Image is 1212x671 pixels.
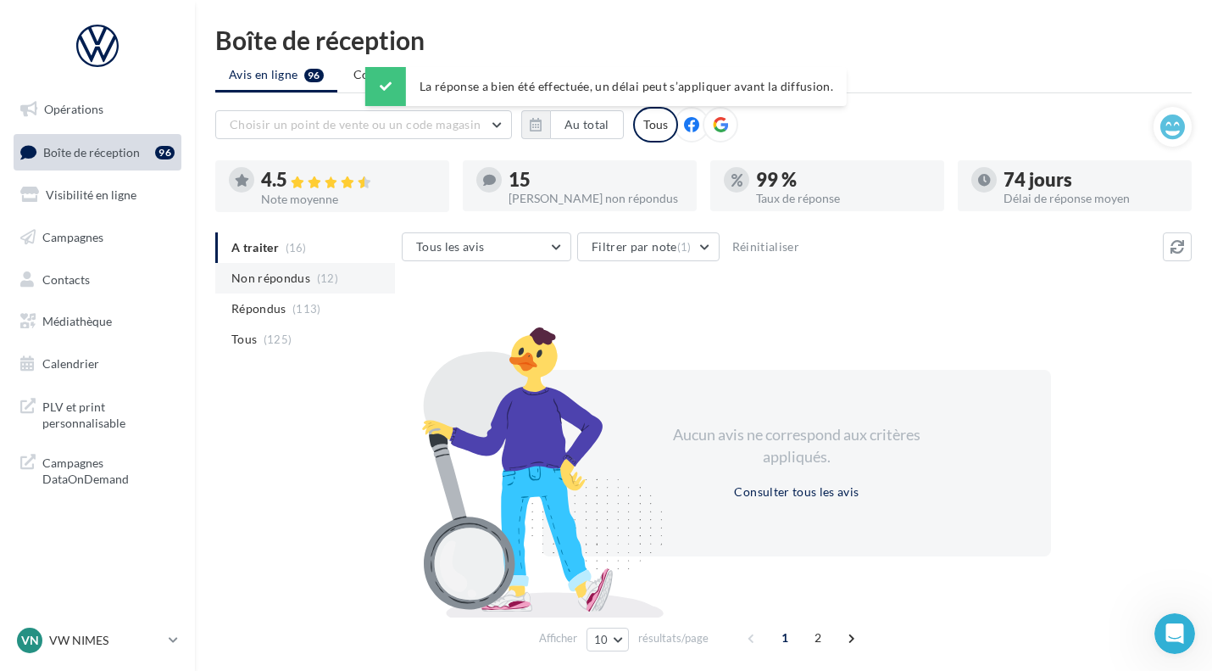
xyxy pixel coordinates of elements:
button: Choisir un point de vente ou un code magasin [215,110,512,139]
a: Campagnes [10,220,185,255]
div: Tous [633,107,678,143]
span: 10 [594,633,609,646]
span: Contacts [42,271,90,286]
div: 96 [155,146,175,159]
div: 99 % [756,171,931,189]
button: Au total [521,110,624,139]
a: Calendrier [10,346,185,382]
div: Note moyenne [261,193,436,205]
button: Au total [550,110,624,139]
a: Opérations [10,92,185,127]
span: Tous les avis [416,239,485,254]
span: (12) [317,271,338,285]
a: PLV et print personnalisable [10,389,185,439]
span: (1) [677,240,692,254]
p: VW NIMES [49,632,162,649]
div: Aucun avis ne correspond aux critères appliqués. [651,424,942,467]
span: résultats/page [638,630,709,646]
span: Commentaires [353,66,435,83]
span: Afficher [539,630,577,646]
div: La réponse a bien été effectuée, un délai peut s’appliquer avant la diffusion. [365,67,847,106]
span: Visibilité en ligne [46,187,136,202]
iframe: Intercom live chat [1154,613,1195,654]
span: 1 [771,624,798,651]
span: PLV et print personnalisable [42,395,175,432]
a: Boîte de réception96 [10,134,185,171]
a: VN VW NIMES [14,624,181,657]
button: Réinitialiser [726,237,807,257]
a: Médiathèque [10,304,185,339]
span: (125) [264,333,292,346]
span: Choisir un point de vente ou un code magasin [230,117,481,131]
span: Opérations [44,102,103,116]
span: (113) [292,302,321,316]
a: Visibilité en ligne [10,177,185,213]
span: Boîte de réception [43,144,140,159]
span: Médiathèque [42,314,112,328]
span: Campagnes [42,230,103,244]
div: [PERSON_NAME] non répondus [509,193,683,204]
div: 15 [509,171,683,189]
span: Répondus [231,300,286,317]
div: Taux de réponse [756,193,931,204]
a: Campagnes DataOnDemand [10,445,185,495]
span: Calendrier [42,356,99,371]
span: 2 [804,624,831,651]
div: 74 jours [1004,171,1178,189]
span: Tous [231,331,257,348]
div: Boîte de réception [215,27,1192,53]
button: Consulter tous les avis [727,482,865,502]
a: Contacts [10,262,185,298]
span: VN [21,632,39,649]
div: Délai de réponse moyen [1004,193,1178,204]
button: Filtrer par note(1) [577,232,720,261]
span: Non répondus [231,270,310,287]
button: 10 [587,628,630,651]
div: 4.5 [261,171,436,190]
span: Campagnes DataOnDemand [42,451,175,488]
button: Tous les avis [402,232,571,261]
